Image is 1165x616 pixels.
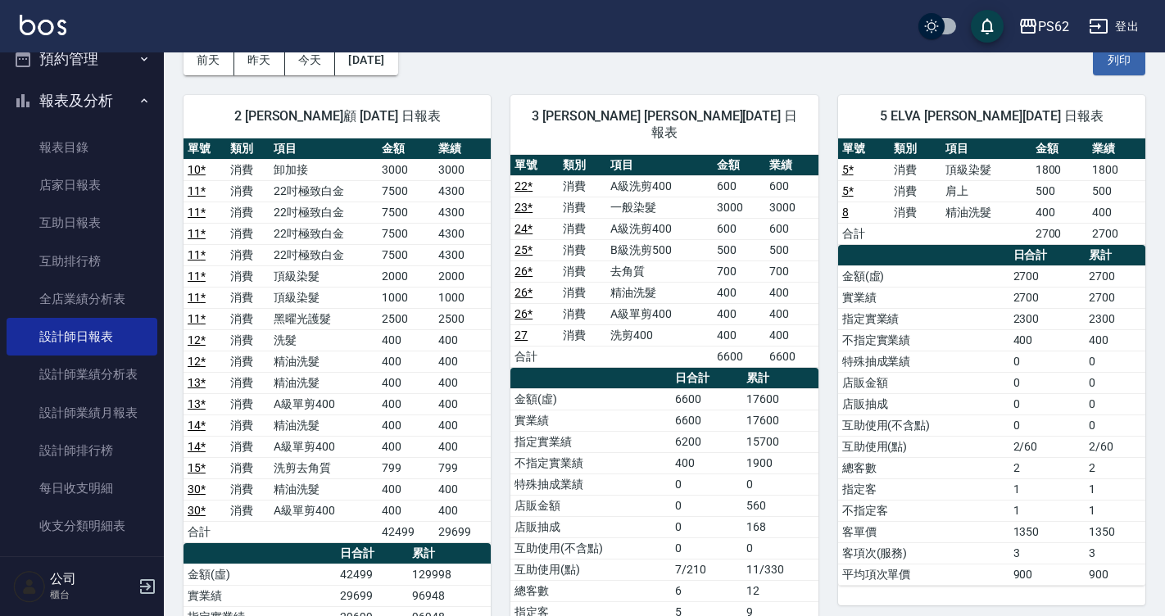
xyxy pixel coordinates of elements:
th: 項目 [606,155,713,176]
td: 600 [713,218,765,239]
td: 消費 [226,351,269,372]
td: 400 [378,329,434,351]
td: 精油洗髮 [270,351,378,372]
a: 店家日報表 [7,166,157,204]
td: 店販金額 [510,495,671,516]
h5: 公司 [50,571,134,587]
th: 日合計 [671,368,741,389]
button: PS62 [1012,10,1076,43]
td: 總客數 [510,580,671,601]
td: 消費 [559,282,606,303]
td: 400 [378,372,434,393]
td: 0 [671,537,741,559]
td: 消費 [226,223,269,244]
td: 消費 [226,478,269,500]
td: 0 [1085,351,1145,372]
td: 1 [1009,478,1085,500]
td: 1 [1085,500,1145,521]
td: 0 [1009,351,1085,372]
a: 27 [515,328,528,342]
td: 22吋極致白金 [270,202,378,223]
td: 平均項次單價 [838,564,1009,585]
td: 消費 [559,303,606,324]
td: 客項次(服務) [838,542,1009,564]
th: 業績 [434,138,491,160]
td: 12 [742,580,818,601]
span: 5 ELVA [PERSON_NAME][DATE] 日報表 [858,108,1126,125]
td: 400 [434,372,491,393]
td: 消費 [559,260,606,282]
td: 消費 [890,202,941,223]
button: [DATE] [335,45,397,75]
td: 2700 [1088,223,1145,244]
button: 客戶管理 [7,552,157,595]
td: 400 [1009,329,1085,351]
td: 指定實業績 [838,308,1009,329]
td: 6200 [671,431,741,452]
td: 總客數 [838,457,1009,478]
td: 400 [765,324,818,346]
td: 500 [765,239,818,260]
td: 7500 [378,223,434,244]
td: 精油洗髮 [606,282,713,303]
td: 消費 [226,500,269,521]
td: 0 [1085,414,1145,436]
th: 類別 [226,138,269,160]
td: 900 [1085,564,1145,585]
td: 600 [765,218,818,239]
td: 消費 [559,197,606,218]
td: 400 [434,478,491,500]
td: A級單剪400 [270,500,378,521]
th: 類別 [890,138,941,160]
img: Logo [20,15,66,35]
table: a dense table [184,138,491,543]
td: 7/210 [671,559,741,580]
td: 卸加接 [270,159,378,180]
td: 金額(虛) [838,265,1009,287]
td: 400 [434,393,491,414]
td: 店販抽成 [510,516,671,537]
img: Person [13,570,46,603]
td: 去角質 [606,260,713,282]
td: 1800 [1031,159,1089,180]
td: A級洗剪400 [606,175,713,197]
td: 1 [1085,478,1145,500]
th: 業績 [765,155,818,176]
td: 22吋極致白金 [270,180,378,202]
a: 設計師排行榜 [7,432,157,469]
td: 合計 [510,346,558,367]
a: 8 [842,206,849,219]
td: 2500 [434,308,491,329]
td: 2700 [1085,287,1145,308]
td: 400 [378,500,434,521]
td: 4300 [434,244,491,265]
td: 合計 [838,223,890,244]
td: 不指定實業績 [838,329,1009,351]
td: 實業績 [510,410,671,431]
a: 設計師日報表 [7,318,157,356]
td: 互助使用(點) [510,559,671,580]
td: 實業績 [184,585,336,606]
td: 400 [1085,329,1145,351]
td: 消費 [226,244,269,265]
td: 1 [1009,500,1085,521]
td: 400 [378,351,434,372]
td: 精油洗髮 [270,478,378,500]
td: 2700 [1085,265,1145,287]
td: 799 [378,457,434,478]
a: 每日收支明細 [7,469,157,507]
th: 單號 [510,155,558,176]
td: 消費 [226,159,269,180]
td: 2300 [1085,308,1145,329]
td: 3000 [378,159,434,180]
td: 400 [765,303,818,324]
td: 一般染髮 [606,197,713,218]
td: 合計 [184,521,226,542]
a: 收支分類明細表 [7,507,157,545]
td: 29699 [434,521,491,542]
td: 42499 [378,521,434,542]
td: 7500 [378,244,434,265]
td: 2 [1085,457,1145,478]
td: 500 [1088,180,1145,202]
td: 洗剪400 [606,324,713,346]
